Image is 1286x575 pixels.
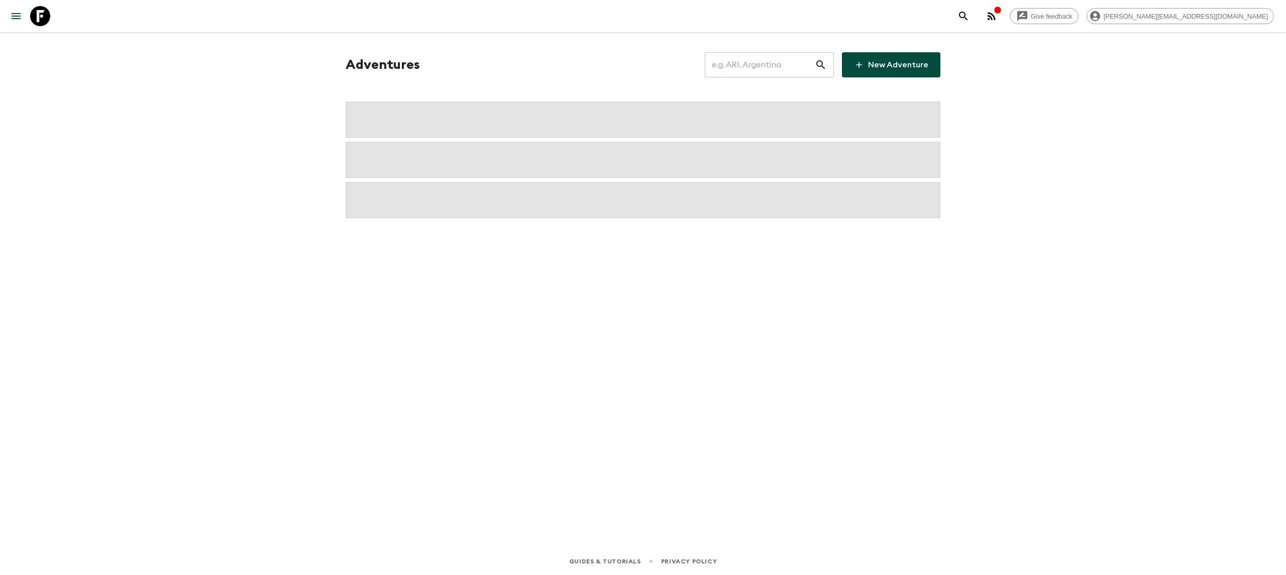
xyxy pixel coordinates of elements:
[1010,8,1079,24] a: Give feedback
[6,6,26,26] button: menu
[661,556,717,567] a: Privacy Policy
[705,51,815,79] input: e.g. AR1, Argentina
[346,55,420,75] h1: Adventures
[953,6,974,26] button: search adventures
[569,556,641,567] a: Guides & Tutorials
[842,52,940,77] a: New Adventure
[1098,13,1273,20] span: [PERSON_NAME][EMAIL_ADDRESS][DOMAIN_NAME]
[1087,8,1274,24] div: [PERSON_NAME][EMAIL_ADDRESS][DOMAIN_NAME]
[1025,13,1078,20] span: Give feedback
